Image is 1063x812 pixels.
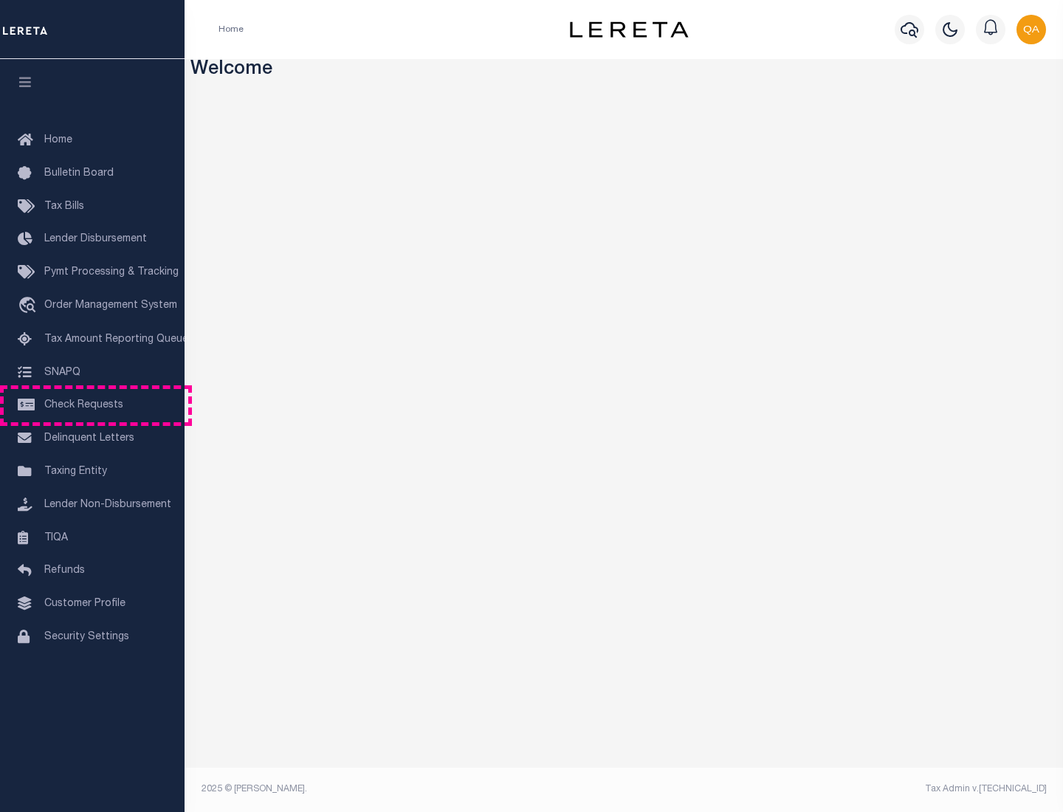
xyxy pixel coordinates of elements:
[44,168,114,179] span: Bulletin Board
[44,334,188,345] span: Tax Amount Reporting Queue
[635,782,1047,796] div: Tax Admin v.[TECHNICAL_ID]
[219,23,244,36] li: Home
[44,467,107,477] span: Taxing Entity
[44,632,129,642] span: Security Settings
[190,59,1058,82] h3: Welcome
[44,367,80,377] span: SNAPQ
[44,202,84,212] span: Tax Bills
[44,599,125,609] span: Customer Profile
[44,433,134,444] span: Delinquent Letters
[44,135,72,145] span: Home
[18,297,41,316] i: travel_explore
[44,300,177,311] span: Order Management System
[44,565,85,576] span: Refunds
[44,267,179,278] span: Pymt Processing & Tracking
[570,21,688,38] img: logo-dark.svg
[44,234,147,244] span: Lender Disbursement
[44,500,171,510] span: Lender Non-Disbursement
[190,782,625,796] div: 2025 © [PERSON_NAME].
[44,400,123,410] span: Check Requests
[44,532,68,543] span: TIQA
[1016,15,1046,44] img: svg+xml;base64,PHN2ZyB4bWxucz0iaHR0cDovL3d3dy53My5vcmcvMjAwMC9zdmciIHBvaW50ZXItZXZlbnRzPSJub25lIi...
